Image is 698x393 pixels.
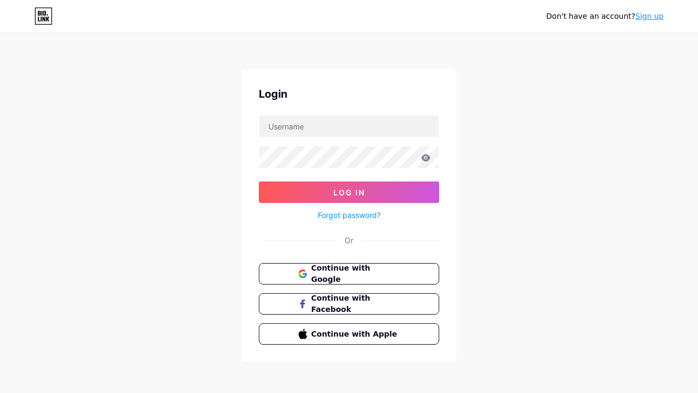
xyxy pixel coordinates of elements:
div: Don't have an account? [546,11,664,22]
span: Continue with Google [311,263,400,285]
span: Continue with Facebook [311,293,400,315]
button: Continue with Facebook [259,293,439,315]
a: Forgot password? [318,209,381,221]
div: Or [345,235,353,246]
button: Continue with Apple [259,323,439,345]
button: Continue with Google [259,263,439,285]
span: Continue with Apple [311,329,400,340]
a: Sign up [635,12,664,20]
div: Login [259,86,439,102]
button: Log In [259,181,439,203]
input: Username [259,115,439,137]
span: Log In [333,188,365,197]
